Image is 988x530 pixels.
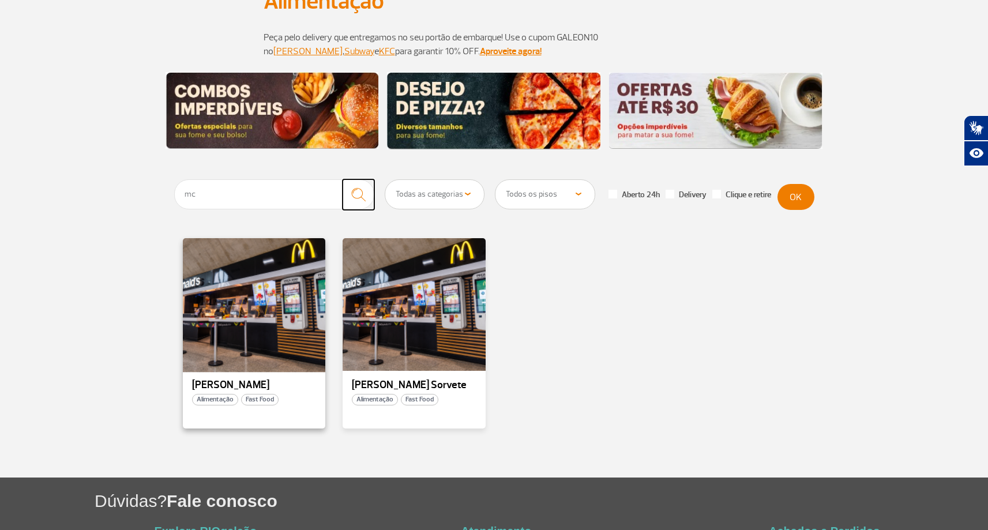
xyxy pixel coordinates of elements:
p: [PERSON_NAME] Sorvete [352,379,476,391]
span: Fast Food [241,394,279,405]
div: Plugin de acessibilidade da Hand Talk. [964,115,988,166]
a: [PERSON_NAME] [273,46,343,57]
label: Clique e retire [712,190,771,200]
button: Abrir recursos assistivos. [964,141,988,166]
button: Abrir tradutor de língua de sinais. [964,115,988,141]
span: Fast Food [401,394,438,405]
a: Aproveite agora! [480,46,542,57]
span: Fale conosco [167,491,277,510]
button: OK [777,184,814,210]
p: Peça pelo delivery que entregamos no seu portão de embarque! Use o cupom GALEON10 no , e para gar... [264,31,725,58]
span: Alimentação [192,394,238,405]
input: Digite o que procura [174,179,375,209]
label: Delivery [666,190,707,200]
span: Alimentação [352,394,398,405]
h1: Dúvidas? [95,489,988,513]
a: Subway [344,46,374,57]
a: KFC [379,46,395,57]
p: [PERSON_NAME] [192,379,317,391]
label: Aberto 24h [608,190,660,200]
